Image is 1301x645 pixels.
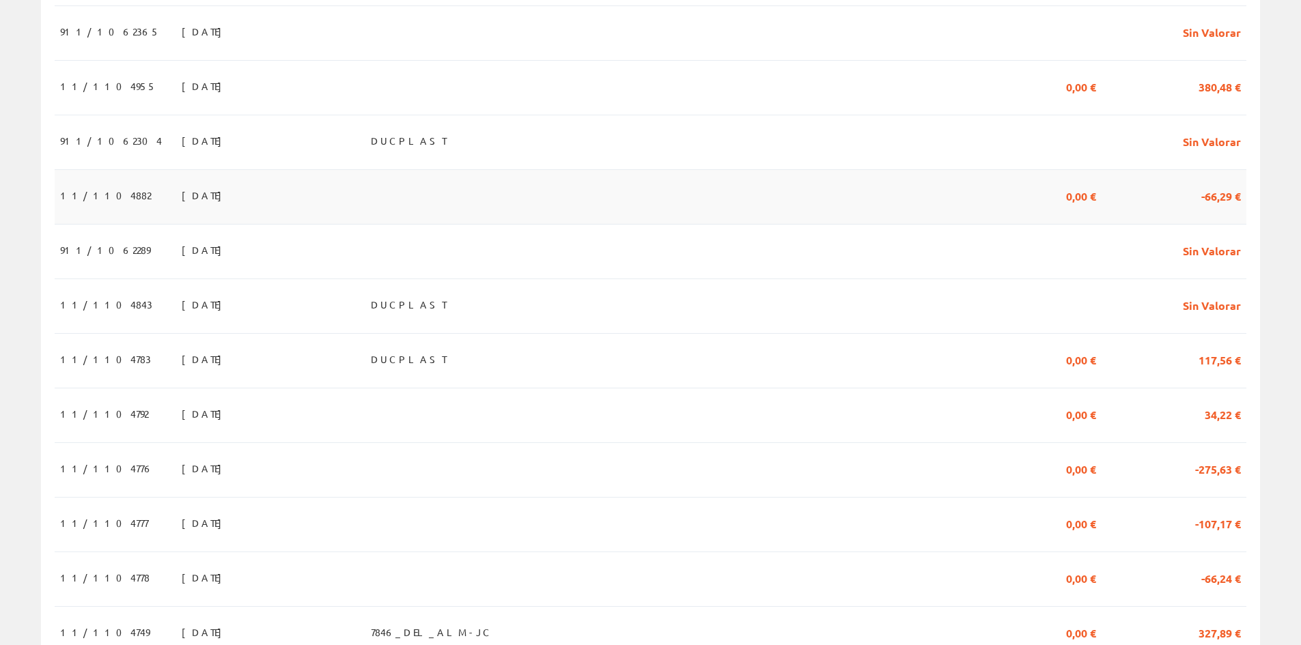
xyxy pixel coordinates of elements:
[60,293,152,316] span: 11/1104843
[1205,402,1241,425] span: 34,22 €
[1199,347,1241,371] span: 117,56 €
[1066,566,1096,589] span: 0,00 €
[1199,74,1241,98] span: 380,48 €
[1066,74,1096,98] span: 0,00 €
[1066,347,1096,371] span: 0,00 €
[371,129,446,152] span: DUCPLAST
[182,129,229,152] span: [DATE]
[60,402,148,425] span: 11/1104792
[182,457,229,480] span: [DATE]
[182,620,229,644] span: [DATE]
[60,457,154,480] span: 11/1104776
[182,402,229,425] span: [DATE]
[182,347,229,371] span: [DATE]
[60,620,150,644] span: 11/1104749
[60,566,150,589] span: 11/1104778
[60,74,156,98] span: 11/1104955
[1183,238,1241,261] span: Sin Valorar
[371,347,446,371] span: DUCPLAST
[1066,457,1096,480] span: 0,00 €
[182,20,229,43] span: [DATE]
[182,566,229,589] span: [DATE]
[371,293,446,316] span: DUCPLAST
[1066,402,1096,425] span: 0,00 €
[1183,129,1241,152] span: Sin Valorar
[60,511,148,534] span: 11/1104777
[1066,620,1096,644] span: 0,00 €
[60,184,151,207] span: 11/1104882
[60,238,150,261] span: 911/1062289
[1183,20,1241,43] span: Sin Valorar
[182,511,229,534] span: [DATE]
[371,620,492,644] span: 7846_DEL_ALM-JC
[182,293,229,316] span: [DATE]
[1195,457,1241,480] span: -275,63 €
[182,238,229,261] span: [DATE]
[182,184,229,207] span: [DATE]
[60,347,151,371] span: 11/1104783
[1195,511,1241,534] span: -107,17 €
[1183,293,1241,316] span: Sin Valorar
[1201,184,1241,207] span: -66,29 €
[60,20,160,43] span: 911/1062365
[1066,511,1096,534] span: 0,00 €
[1199,620,1241,644] span: 327,89 €
[1066,184,1096,207] span: 0,00 €
[182,74,229,98] span: [DATE]
[1201,566,1241,589] span: -66,24 €
[60,129,162,152] span: 911/1062304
